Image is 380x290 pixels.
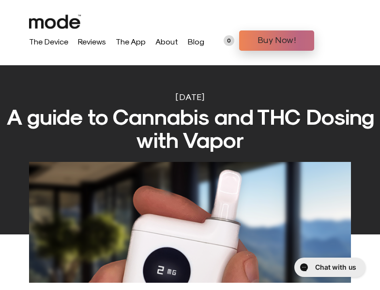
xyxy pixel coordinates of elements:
[78,37,106,46] a: Reviews
[155,37,178,46] a: About
[246,32,307,47] span: Buy Now!
[29,37,68,46] a: The Device
[116,37,146,46] a: The App
[224,35,234,46] a: 0
[188,37,204,46] a: Blog
[239,30,314,51] a: Buy Now!
[289,254,370,280] iframe: Gorgias live chat messenger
